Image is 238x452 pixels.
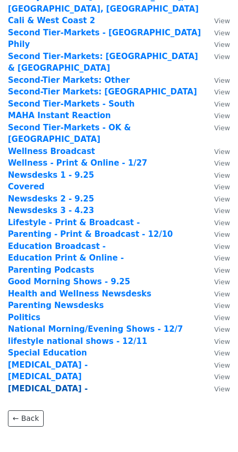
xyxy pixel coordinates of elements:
[8,16,95,25] a: Cali & West Coast 2
[8,313,41,322] a: Politics
[214,325,230,333] small: View
[8,40,30,49] a: Phily
[214,230,230,238] small: View
[204,182,230,191] a: View
[204,384,230,393] a: View
[8,410,44,427] a: ← Back
[8,242,106,251] a: Education Broadcast -
[204,229,230,239] a: View
[214,148,230,156] small: View
[204,147,230,156] a: View
[8,229,173,239] a: Parenting - Print & Broadcast - 12/10
[214,207,230,215] small: View
[204,360,230,370] a: View
[204,28,230,37] a: View
[8,194,94,204] a: Newsdesks 2 - 9.25
[8,348,87,358] a: Special Education
[8,170,94,180] a: Newsdesks 1 - 9.25
[214,41,230,49] small: View
[214,338,230,345] small: View
[8,123,131,145] strong: Second Tier-Markets - OK & [GEOGRAPHIC_DATA]
[204,313,230,322] a: View
[214,88,230,96] small: View
[214,171,230,179] small: View
[204,372,230,381] a: View
[204,16,230,25] a: View
[8,182,45,191] a: Covered
[204,265,230,275] a: View
[204,277,230,286] a: View
[204,218,230,227] a: View
[214,243,230,251] small: View
[214,100,230,108] small: View
[8,289,151,299] a: Health and Wellness Newsdesks
[8,336,147,346] a: lifestyle national shows - 12/11
[214,302,230,310] small: View
[204,87,230,97] a: View
[8,277,130,286] a: Good Morning Shows - 9.25
[204,158,230,168] a: View
[8,99,135,109] a: Second Tier-Markets - South
[214,373,230,381] small: View
[8,253,124,263] strong: Education Print & Online -
[204,99,230,109] a: View
[214,314,230,322] small: View
[8,206,94,215] strong: Newsdesks 3 - 4.23
[8,87,197,97] a: Second-Tier Markets: [GEOGRAPHIC_DATA]
[214,76,230,84] small: View
[204,206,230,215] a: View
[8,372,82,381] a: [MEDICAL_DATA]
[8,147,95,156] a: Wellness Broadcast
[8,384,88,393] a: [MEDICAL_DATA] -
[8,324,183,334] a: National Morning/Evening Shows - 12/7
[214,385,230,393] small: View
[8,75,130,85] a: Second-Tier Markets: Other
[204,52,230,61] a: View
[214,349,230,357] small: View
[8,111,111,120] a: MAHA Instant Reaction
[204,170,230,180] a: View
[214,124,230,132] small: View
[8,360,88,370] a: [MEDICAL_DATA] -
[185,401,238,452] div: Chat Widget
[214,290,230,298] small: View
[204,111,230,120] a: View
[8,301,104,310] a: Parenting Newsdesks
[204,336,230,346] a: View
[214,219,230,227] small: View
[204,348,230,358] a: View
[8,28,201,37] a: Second Tier-Markets - [GEOGRAPHIC_DATA]
[8,265,94,275] a: Parenting Podcasts
[214,183,230,191] small: View
[204,123,230,132] a: View
[204,40,230,49] a: View
[8,52,198,73] a: Second Tier-Markets: [GEOGRAPHIC_DATA] & [GEOGRAPHIC_DATA]
[8,218,140,227] a: Lifestyle - Print & Broadcast -
[204,253,230,263] a: View
[8,158,147,168] a: Wellness - Print & Online - 1/27
[204,242,230,251] a: View
[204,301,230,310] a: View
